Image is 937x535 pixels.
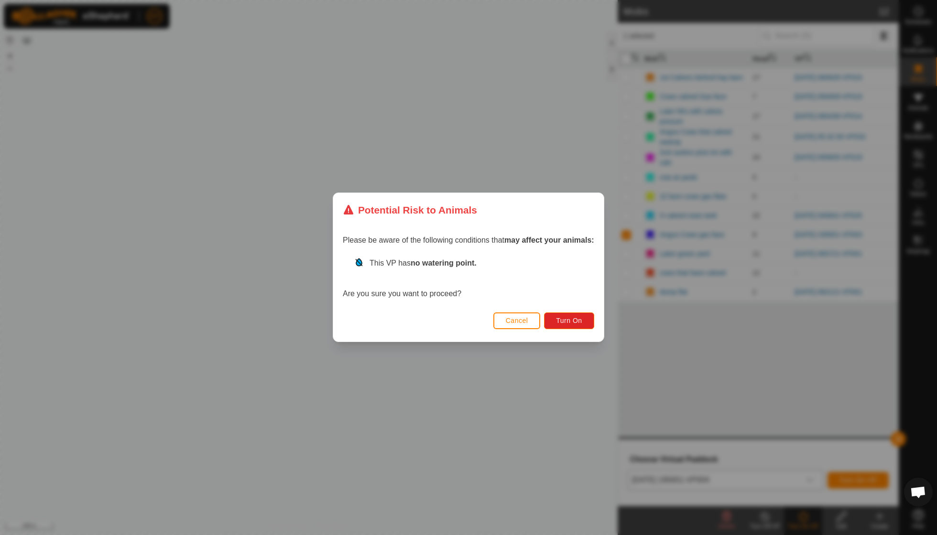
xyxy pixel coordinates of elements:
[411,259,477,267] strong: no watering point.
[343,236,594,245] span: Please be aware of the following conditions that
[370,259,477,267] span: This VP has
[493,312,541,329] button: Cancel
[504,236,594,245] strong: may affect your animals:
[904,478,933,506] div: Open chat
[545,312,594,329] button: Turn On
[343,258,594,300] div: Are you sure you want to proceed?
[343,203,477,217] div: Potential Risk to Animals
[556,317,582,325] span: Turn On
[506,317,528,325] span: Cancel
